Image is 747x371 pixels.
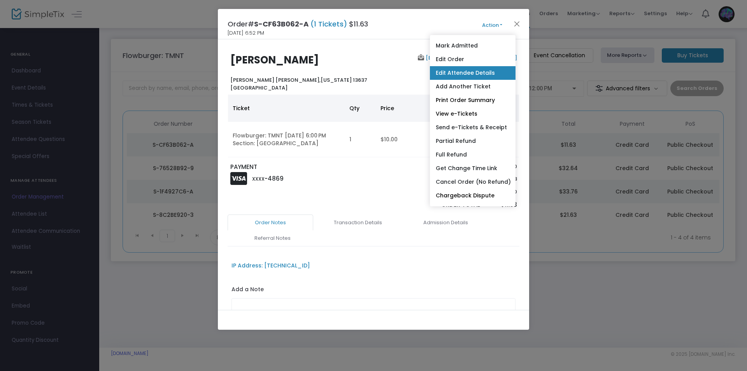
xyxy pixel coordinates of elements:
b: [US_STATE] 13637 [GEOGRAPHIC_DATA] [230,76,367,91]
p: Sub total [414,163,480,171]
b: [PERSON_NAME] [230,53,319,67]
label: Add a Note [231,285,264,295]
p: Order Total [414,200,480,209]
a: Add Another Ticket [430,80,516,93]
th: Ticket [228,95,345,122]
a: Send e-Tickets & Receipt [430,121,516,134]
a: Order Notes [228,215,313,231]
a: View e-Tickets [430,107,516,121]
a: Transaction Details [315,215,401,231]
p: Service Fee Total [414,175,480,183]
button: Close [512,19,522,29]
a: Edit Order [430,53,516,66]
a: Get Change Time Link [430,162,516,175]
a: Full Refund [430,148,516,162]
span: (1 Tickets) [309,19,349,29]
a: Print Order Summary [430,93,516,107]
h4: Order# $11.63 [228,19,368,29]
button: Action [469,21,516,30]
span: -4869 [265,174,284,183]
a: Admission Details [403,215,488,231]
a: Mark Admitted [430,39,516,53]
div: Data table [228,95,519,157]
span: [DATE] 6:52 PM [228,29,264,37]
span: [PERSON_NAME] [PERSON_NAME], [230,76,321,84]
td: Flowburger: TMNT [DATE] 6:00 PM Section: [GEOGRAPHIC_DATA] [228,122,345,157]
a: Chargeback Dispute [430,189,516,202]
div: IP Address: [TECHNICAL_ID] [231,262,310,270]
td: $10.00 [376,122,450,157]
a: Edit Attendee Details [430,66,516,80]
td: 1 [345,122,376,157]
a: Referral Notes [230,230,315,246]
p: PAYMENT [230,163,370,172]
span: S-CF63B062-A [254,19,309,29]
th: Price [376,95,450,122]
th: Qty [345,95,376,122]
a: Partial Refund [430,134,516,148]
a: Cancel Order (No Refund) [430,175,516,189]
p: Tax Total [414,188,480,196]
span: XXXX [252,176,265,182]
